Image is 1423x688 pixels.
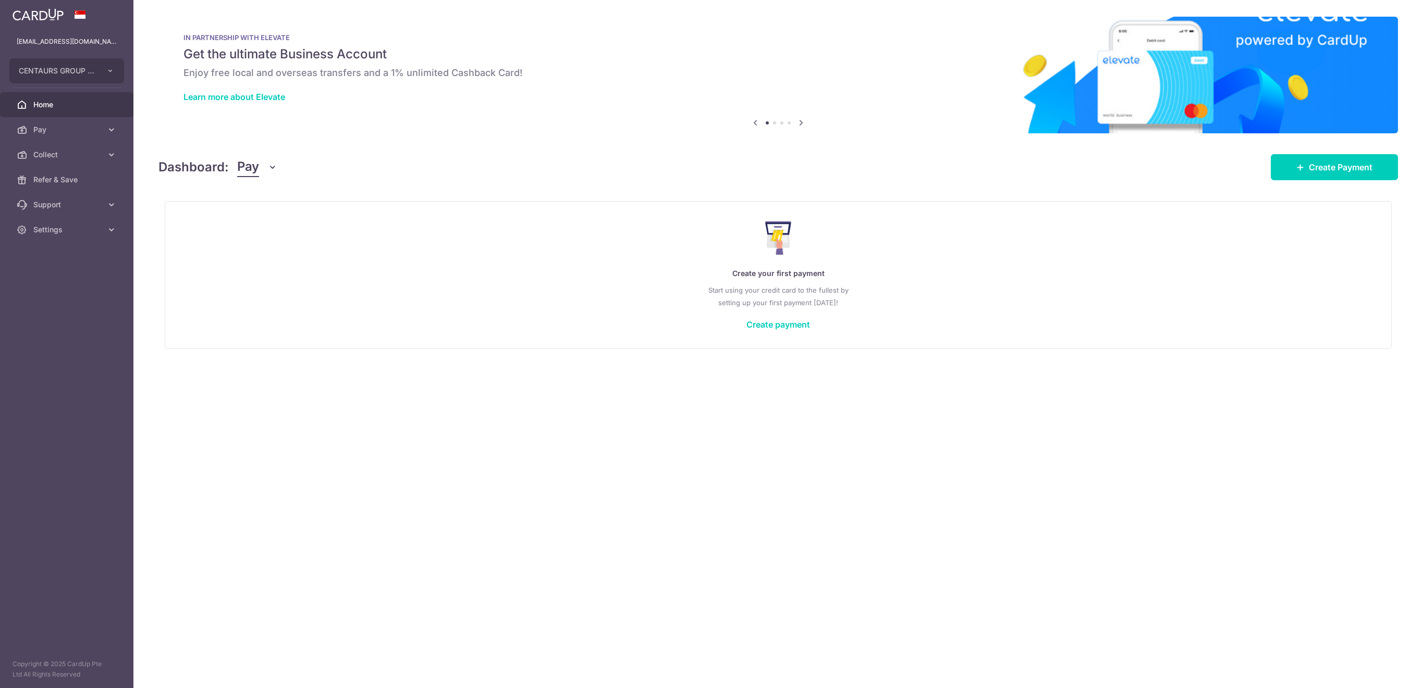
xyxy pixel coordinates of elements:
a: Create payment [746,319,810,330]
span: CENTAURS GROUP PRIVATE LIMITED [19,66,96,76]
h5: Get the ultimate Business Account [183,46,1373,62]
p: [EMAIL_ADDRESS][DOMAIN_NAME] [17,36,117,47]
span: Refer & Save [33,174,102,185]
span: Home [33,99,102,110]
h6: Enjoy free local and overseas transfers and a 1% unlimited Cashback Card! [183,67,1373,79]
img: CardUp [13,8,64,21]
span: Pay [33,124,102,135]
span: Support [33,199,102,210]
button: CENTAURS GROUP PRIVATE LIMITED [9,58,124,83]
a: Create Payment [1271,154,1398,180]
button: Pay [237,157,277,177]
span: Settings [33,224,102,235]
p: Create your first payment [186,267,1370,280]
span: Pay [237,157,259,177]
span: Create Payment [1309,161,1372,173]
iframe: Opens a widget where you can find more information [1356,657,1413,683]
p: Start using your credit card to the fullest by setting up your first payment [DATE]! [186,284,1370,309]
p: IN PARTNERSHIP WITH ELEVATE [183,33,1373,42]
span: Collect [33,149,102,160]
a: Learn more about Elevate [183,92,285,102]
h4: Dashboard: [158,158,229,177]
img: Renovation banner [158,17,1398,133]
img: Make Payment [765,221,792,255]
